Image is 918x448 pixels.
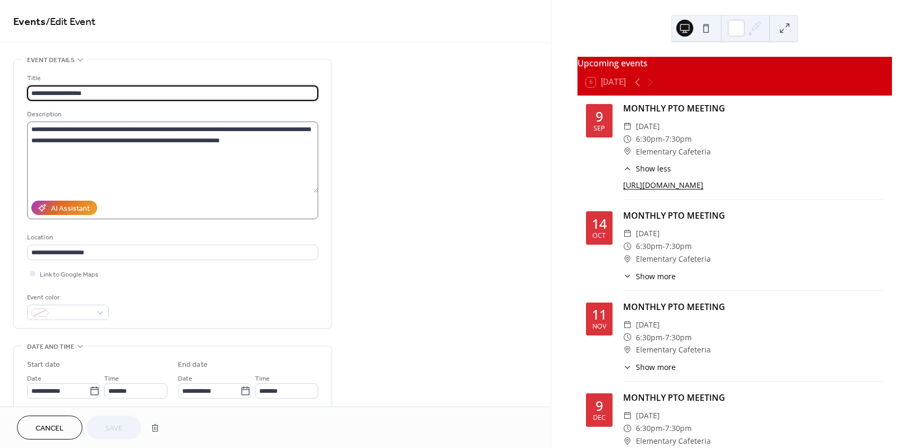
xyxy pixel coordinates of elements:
div: Start date [27,359,60,371]
a: [URL][DOMAIN_NAME] [623,180,703,190]
div: ​ [623,331,632,344]
div: 9 [596,110,603,123]
span: Elementary Cafeteria [636,343,711,356]
span: [DATE] [636,120,660,133]
span: Time [255,373,270,384]
div: ​ [623,253,632,265]
div: MONTHLY PTO MEETING [623,300,883,313]
div: ​ [623,422,632,435]
div: Title [27,73,316,84]
div: Nov [592,323,606,330]
span: 6:30pm [636,331,662,344]
div: MONTHLY PTO MEETING [623,102,883,115]
span: - [662,331,665,344]
div: ​ [623,227,632,240]
div: MONTHLY PTO MEETING [623,209,883,222]
div: Dec [593,415,606,421]
span: 7:30pm [665,331,692,344]
span: Time [104,373,119,384]
div: Event color [27,292,107,303]
div: End date [178,359,208,371]
div: ​ [623,343,632,356]
div: ​ [623,120,632,133]
span: Date and time [27,341,74,352]
span: Link to Google Maps [40,269,98,280]
span: - [662,240,665,253]
button: ​Show more [623,361,676,373]
button: ​Show less [623,163,671,174]
span: Date [178,373,192,384]
span: Date [27,373,41,384]
button: Cancel [17,416,82,440]
div: ​ [623,133,632,145]
span: 6:30pm [636,422,662,435]
div: MONTHLY PTO MEETING [623,391,883,404]
div: ​ [623,361,632,373]
div: Upcoming events [577,57,892,70]
div: ​ [623,409,632,422]
a: Events [13,12,46,32]
span: - [662,422,665,435]
span: Elementary Cafeteria [636,435,711,447]
div: ​ [623,240,632,253]
span: Cancel [36,423,64,434]
span: / Edit Event [46,12,96,32]
div: 9 [596,399,603,412]
div: Description [27,109,316,120]
span: Elementary Cafeteria [636,253,711,265]
span: Show less [636,163,671,174]
div: ​ [623,435,632,447]
div: AI Assistant [51,203,90,214]
div: ​ [623,163,632,174]
div: 11 [592,308,607,321]
button: ​Show more [623,271,676,282]
span: Event details [27,55,74,66]
span: [DATE] [636,318,660,331]
span: 7:30pm [665,422,692,435]
div: Location [27,232,316,243]
div: ​ [623,271,632,282]
div: ​ [623,145,632,158]
div: Oct [592,232,606,239]
span: 6:30pm [636,133,662,145]
span: 6:30pm [636,240,662,253]
span: Show more [636,361,676,373]
button: AI Assistant [31,201,97,215]
span: Show more [636,271,676,282]
span: [DATE] [636,409,660,422]
span: [DATE] [636,227,660,240]
div: ​ [623,318,632,331]
span: Elementary Cafeteria [636,145,711,158]
span: 7:30pm [665,133,692,145]
span: - [662,133,665,145]
div: 14 [592,217,607,230]
div: Sep [593,125,605,132]
span: 7:30pm [665,240,692,253]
